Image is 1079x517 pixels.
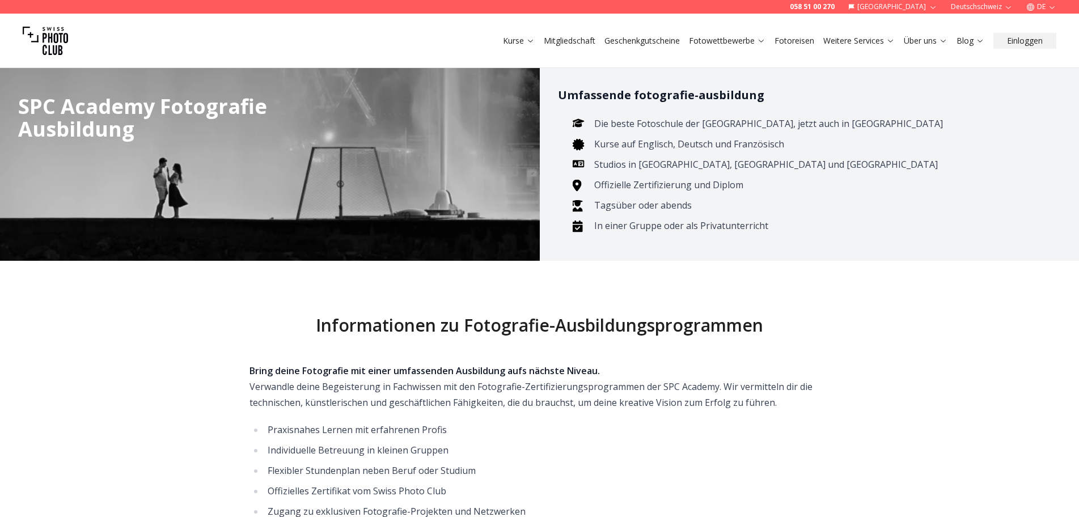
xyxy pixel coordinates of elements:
a: Fotoreisen [775,35,814,46]
img: Swiss photo club [23,18,68,63]
li: Die beste Fotoschule der [GEOGRAPHIC_DATA], jetzt auch in [GEOGRAPHIC_DATA] [591,116,1043,132]
a: Blog [957,35,984,46]
button: Fotoreisen [770,33,819,49]
li: Offizielle Zertifizierung und Diplom [591,177,1043,193]
li: Tagsüber oder abends [591,197,1043,213]
button: Mitgliedschaft [539,33,600,49]
h3: Umfassende fotografie-ausbildung [558,86,1061,104]
button: Kurse [498,33,539,49]
button: Über uns [899,33,952,49]
div: SPC Academy Fotografie Ausbildung [18,95,345,141]
button: Geschenkgutscheine [600,33,684,49]
li: In einer Gruppe oder als Privatunterricht [591,218,1043,234]
button: Blog [952,33,989,49]
a: Kurse [503,35,535,46]
strong: Bring deine Fotografie mit einer umfassenden Ausbildung aufs nächste Niveau. [249,365,600,377]
li: Individuelle Betreuung in kleinen Gruppen [264,442,830,458]
li: Praxisnahes Lernen mit erfahrenen Profis [264,422,830,438]
div: Verwandle deine Begeisterung in Fachwissen mit den Fotografie-Zertifizierungsprogrammen der SPC A... [249,363,830,410]
a: Fotowettbewerbe [689,35,765,46]
a: Über uns [904,35,947,46]
li: Studios in [GEOGRAPHIC_DATA], [GEOGRAPHIC_DATA] und [GEOGRAPHIC_DATA] [591,156,1043,172]
a: Weitere Services [823,35,895,46]
h2: Informationen zu Fotografie-Ausbildungsprogrammen [186,315,894,336]
a: 058 51 00 270 [790,2,835,11]
a: Geschenkgutscheine [604,35,680,46]
button: Weitere Services [819,33,899,49]
li: Flexibler Stundenplan neben Beruf oder Studium [264,463,830,478]
button: Fotowettbewerbe [684,33,770,49]
li: Kurse auf Englisch, Deutsch und Französisch [591,136,1043,152]
li: Offizielles Zertifikat vom Swiss Photo Club [264,483,830,499]
button: Einloggen [993,33,1056,49]
a: Mitgliedschaft [544,35,595,46]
